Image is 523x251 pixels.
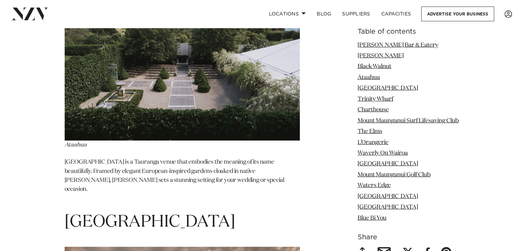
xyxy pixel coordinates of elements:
a: Locations [263,7,311,21]
a: Capacities [376,7,417,21]
a: Waverly On Wairoa [358,150,408,156]
a: Waters Edge [358,183,391,188]
a: [PERSON_NAME] [358,53,404,58]
a: Black Walnut [358,64,391,69]
a: BLOG [311,7,337,21]
a: [PERSON_NAME] Bar & Eatery [358,42,438,48]
a: [GEOGRAPHIC_DATA] [358,161,418,167]
a: Advertise your business [421,7,494,21]
a: SUPPLIERS [337,7,375,21]
a: [GEOGRAPHIC_DATA] [358,85,418,91]
em: Ātaahua [65,142,87,148]
h6: Table of contents [358,28,459,35]
a: Mount Maunganui Golf Club [358,172,431,177]
a: Trinity Wharf [358,96,393,102]
img: nzv-logo.png [11,8,48,20]
a: Mount Maunganui Surf Lifesaving Club [358,118,459,123]
a: [GEOGRAPHIC_DATA] [358,204,418,210]
a: Blue Bi You [358,215,386,221]
p: [GEOGRAPHIC_DATA] is a Tauranga venue that embodies the meaning of its name beautifully. Framed b... [65,158,300,203]
a: Charthouse [358,107,389,113]
h6: Share [358,233,459,241]
h1: [GEOGRAPHIC_DATA] [65,211,300,233]
a: L’Orangerie [358,139,389,145]
a: The Elms [358,129,382,134]
a: [GEOGRAPHIC_DATA] [358,193,418,199]
a: Ātaahua [358,74,380,80]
